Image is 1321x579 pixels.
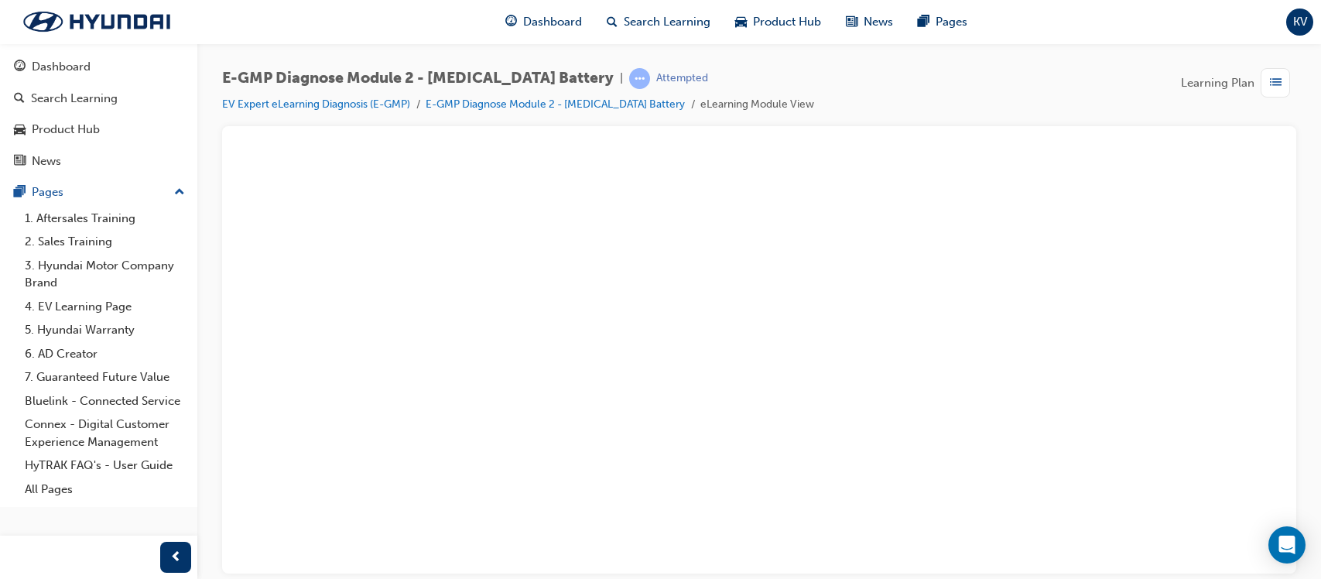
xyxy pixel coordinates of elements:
span: guage-icon [505,12,517,32]
a: search-iconSearch Learning [594,6,723,38]
div: Pages [32,183,63,201]
span: prev-icon [170,548,182,567]
span: Search Learning [624,13,710,31]
div: Attempted [656,71,708,86]
span: up-icon [174,183,185,203]
a: All Pages [19,478,191,502]
div: Search Learning [31,90,118,108]
a: 6. AD Creator [19,342,191,366]
div: Product Hub [32,121,100,139]
a: HyTRAK FAQ's - User Guide [19,454,191,478]
span: Product Hub [753,13,821,31]
span: Dashboard [523,13,582,31]
span: E-GMP Diagnose Module 2 - [MEDICAL_DATA] Battery [222,70,614,87]
span: car-icon [735,12,747,32]
span: pages-icon [918,12,929,32]
a: E-GMP Diagnose Module 2 - [MEDICAL_DATA] Battery [426,98,685,111]
li: eLearning Module View [700,96,814,114]
button: Pages [6,178,191,207]
a: pages-iconPages [905,6,980,38]
span: list-icon [1270,74,1282,93]
button: Learning Plan [1181,68,1296,98]
div: Open Intercom Messenger [1268,526,1306,564]
a: News [6,147,191,176]
a: 3. Hyundai Motor Company Brand [19,254,191,295]
a: 4. EV Learning Page [19,295,191,319]
span: guage-icon [14,60,26,74]
button: DashboardSearch LearningProduct HubNews [6,50,191,178]
span: News [864,13,893,31]
a: 1. Aftersales Training [19,207,191,231]
a: EV Expert eLearning Diagnosis (E-GMP) [222,98,410,111]
span: search-icon [607,12,618,32]
a: car-iconProduct Hub [723,6,833,38]
a: Connex - Digital Customer Experience Management [19,413,191,454]
img: Trak [8,5,186,38]
span: pages-icon [14,186,26,200]
a: 2. Sales Training [19,230,191,254]
a: Bluelink - Connected Service [19,389,191,413]
span: news-icon [846,12,857,32]
span: news-icon [14,155,26,169]
span: search-icon [14,92,25,106]
div: Dashboard [32,58,91,76]
a: 5. Hyundai Warranty [19,318,191,342]
div: News [32,152,61,170]
a: Product Hub [6,115,191,144]
span: car-icon [14,123,26,137]
a: 7. Guaranteed Future Value [19,365,191,389]
button: KV [1286,9,1313,36]
span: KV [1293,13,1307,31]
a: Dashboard [6,53,191,81]
a: news-iconNews [833,6,905,38]
span: Pages [936,13,967,31]
span: | [620,70,623,87]
a: Search Learning [6,84,191,113]
a: guage-iconDashboard [493,6,594,38]
span: learningRecordVerb_ATTEMPT-icon [629,68,650,89]
span: Learning Plan [1181,74,1254,92]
